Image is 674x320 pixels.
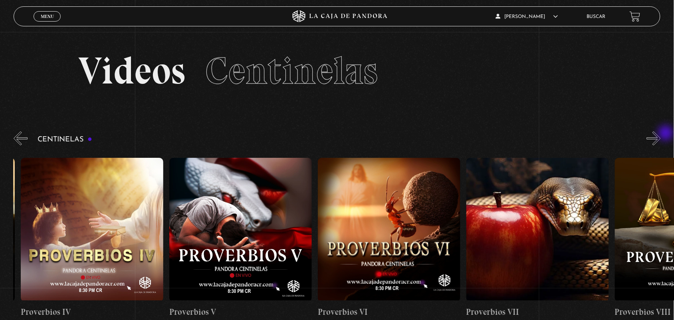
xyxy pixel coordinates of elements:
h2: Videos [78,52,596,90]
button: Next [647,131,661,145]
a: View your shopping cart [630,11,640,22]
span: Cerrar [38,21,57,26]
h4: Proverbios VII [466,306,609,318]
span: Centinelas [205,48,378,93]
span: [PERSON_NAME] [496,14,558,19]
button: Previous [14,131,28,145]
a: Buscar [587,14,606,19]
h4: Proverbios V [169,306,312,318]
h4: Proverbios IV [21,306,163,318]
h4: Proverbios VI [318,306,460,318]
span: Menu [41,14,54,19]
h3: Centinelas [38,136,92,143]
